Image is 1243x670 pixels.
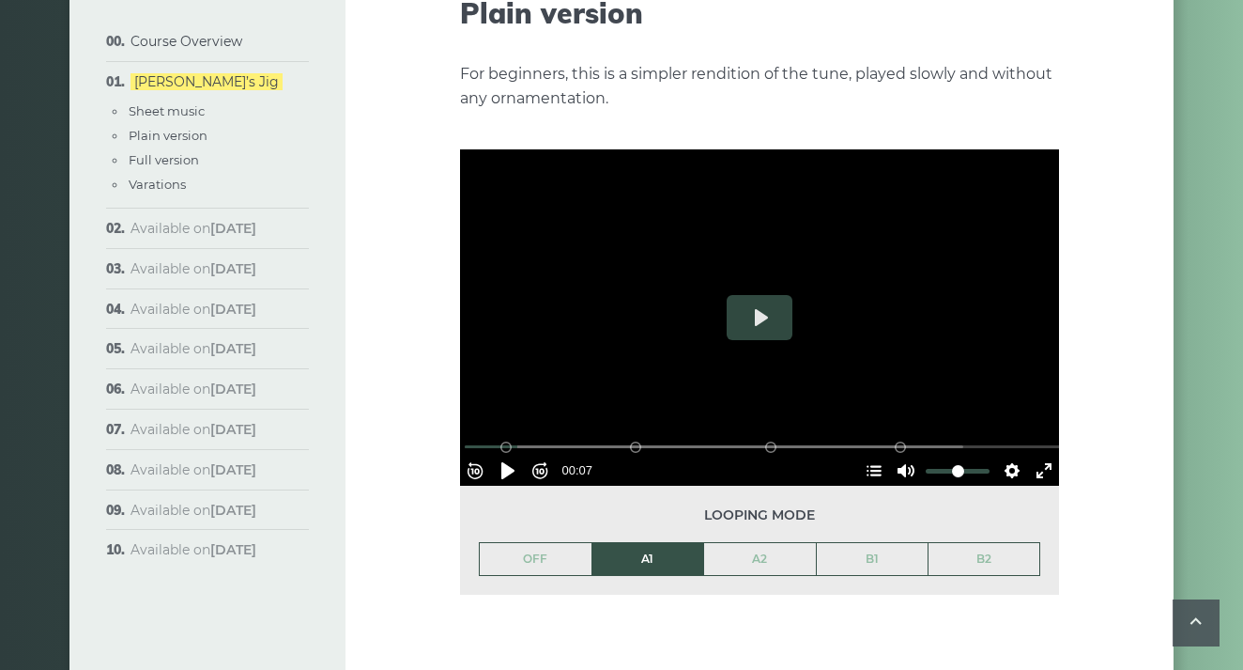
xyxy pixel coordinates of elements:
span: Available on [130,502,256,519]
a: Sheet music [129,103,205,118]
strong: [DATE] [210,260,256,277]
strong: [DATE] [210,421,256,438]
a: OFF [480,543,591,575]
a: A2 [704,543,816,575]
span: Available on [130,421,256,438]
span: Available on [130,260,256,277]
span: Looping mode [479,505,1040,526]
strong: [DATE] [210,502,256,519]
a: Full version [129,152,199,167]
span: Available on [130,340,256,357]
a: B1 [817,543,928,575]
strong: [DATE] [210,381,256,397]
a: [PERSON_NAME]’s Jig [130,73,283,90]
span: Available on [130,541,256,558]
strong: [DATE] [210,301,256,318]
a: Course Overview [130,33,242,50]
a: Varations [129,177,186,192]
span: Available on [130,461,256,478]
a: Plain version [129,128,207,143]
strong: [DATE] [210,220,256,237]
strong: [DATE] [210,461,256,478]
strong: [DATE] [210,541,256,558]
a: B2 [928,543,1039,575]
p: For beginners, this is a simpler rendition of the tune, played slowly and without any ornamentation. [460,62,1059,111]
strong: [DATE] [210,340,256,357]
span: Available on [130,381,256,397]
span: Available on [130,220,256,237]
span: Available on [130,301,256,318]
